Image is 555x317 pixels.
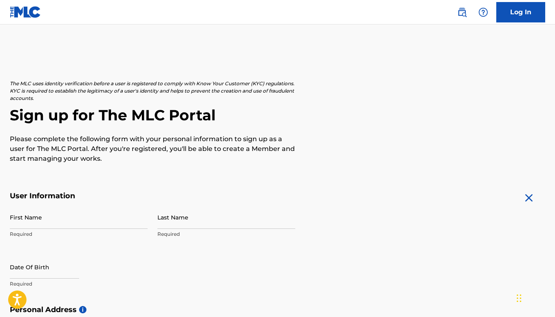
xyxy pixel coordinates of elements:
p: Required [157,231,295,238]
p: Please complete the following form with your personal information to sign up as a user for The ML... [10,134,295,164]
p: The MLC uses identity verification before a user is registered to comply with Know Your Customer ... [10,80,295,102]
a: Public Search [454,4,470,20]
div: Help [475,4,491,20]
img: search [457,7,467,17]
div: Drag [517,286,522,310]
a: Log In [496,2,545,22]
h5: User Information [10,191,295,201]
img: close [522,191,535,204]
img: MLC Logo [10,6,41,18]
iframe: Chat Widget [514,278,555,317]
p: Required [10,280,148,288]
span: i [79,306,86,313]
h2: Sign up for The MLC Portal [10,106,545,124]
h5: Personal Address [10,305,545,315]
img: help [478,7,488,17]
p: Required [10,231,148,238]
